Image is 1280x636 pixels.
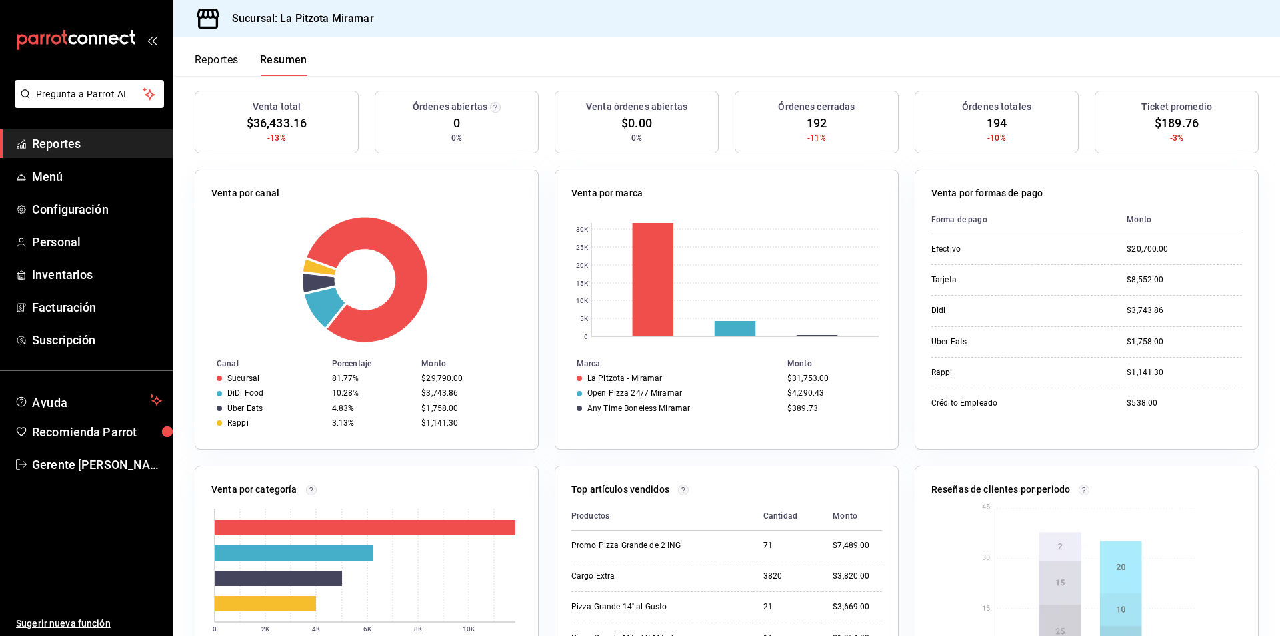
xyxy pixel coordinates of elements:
[763,601,812,613] div: 21
[32,168,162,186] span: Menú
[32,456,162,474] span: Gerente [PERSON_NAME]
[1127,336,1242,348] div: $1,758.00
[332,388,411,398] div: 10.28%
[261,625,270,633] text: 2K
[332,404,411,413] div: 4.83%
[587,374,663,383] div: La Pitzota - Miramar
[987,132,1006,144] span: -10%
[931,336,1065,348] div: Uber Eats
[1155,114,1199,132] span: $189.76
[227,374,259,383] div: Sucursal
[227,388,263,398] div: DiDi Food
[421,418,517,428] div: $1,141.30
[195,356,327,371] th: Canal
[32,200,162,218] span: Configuración
[621,114,652,132] span: $0.00
[15,80,164,108] button: Pregunta a Parrot AI
[631,132,642,144] span: 0%
[571,483,669,497] p: Top artículos vendidos
[332,374,411,383] div: 81.77%
[260,53,307,76] button: Resumen
[1127,367,1242,378] div: $1,141.30
[782,356,898,371] th: Monto
[763,571,812,582] div: 3820
[787,374,877,383] div: $31,753.00
[32,392,145,408] span: Ayuda
[931,367,1065,378] div: Rappi
[1127,274,1242,286] div: $8,552.00
[807,132,826,144] span: -11%
[421,388,517,398] div: $3,743.86
[571,601,705,613] div: Pizza Grande 14'' al Gusto
[587,404,690,413] div: Any Time Boneless Miramar
[987,114,1007,132] span: 194
[778,100,855,114] h3: Órdenes cerradas
[147,35,157,45] button: open_drawer_menu
[763,540,812,551] div: 71
[753,502,823,531] th: Cantidad
[931,244,1065,255] div: Efectivo
[414,625,423,633] text: 8K
[571,540,705,551] div: Promo Pizza Grande de 2 ING
[32,135,162,153] span: Reportes
[571,571,705,582] div: Cargo Extra
[327,356,416,371] th: Porcentaje
[576,280,589,287] text: 15K
[421,374,517,383] div: $29,790.00
[587,388,682,398] div: Open Pizza 24/7 Miramar
[1127,398,1242,409] div: $538.00
[32,266,162,284] span: Inventarios
[227,418,249,428] div: Rappi
[416,356,538,371] th: Monto
[931,186,1043,200] p: Venta por formas de pago
[332,418,411,428] div: 3.13%
[787,404,877,413] div: $389.73
[247,114,307,132] span: $36,433.16
[576,262,589,269] text: 20K
[962,100,1031,114] h3: Órdenes totales
[1127,305,1242,316] div: $3,743.86
[931,206,1116,234] th: Forma de pago
[463,625,475,633] text: 10K
[571,186,643,200] p: Venta por marca
[931,274,1065,286] div: Tarjeta
[213,625,217,633] text: 0
[833,601,882,613] div: $3,669.00
[211,186,279,200] p: Venta por canal
[32,233,162,251] span: Personal
[576,244,589,251] text: 25K
[584,333,588,340] text: 0
[32,298,162,316] span: Facturación
[787,388,877,398] div: $4,290.43
[312,625,321,633] text: 4K
[586,100,687,114] h3: Venta órdenes abiertas
[32,423,162,441] span: Recomienda Parrot
[32,331,162,349] span: Suscripción
[822,502,882,531] th: Monto
[571,502,753,531] th: Productos
[931,305,1065,316] div: Didi
[16,617,162,631] span: Sugerir nueva función
[1127,244,1242,255] div: $20,700.00
[421,404,517,413] div: $1,758.00
[1116,206,1242,234] th: Monto
[931,398,1065,409] div: Crédito Empleado
[931,483,1070,497] p: Reseñas de clientes por periodo
[413,100,487,114] h3: Órdenes abiertas
[253,100,301,114] h3: Venta total
[9,97,164,111] a: Pregunta a Parrot AI
[195,53,239,76] button: Reportes
[451,132,462,144] span: 0%
[221,11,374,27] h3: Sucursal: La Pitzota Miramar
[555,356,782,371] th: Marca
[807,114,827,132] span: 192
[36,87,143,101] span: Pregunta a Parrot AI
[195,53,307,76] div: navigation tabs
[833,540,882,551] div: $7,489.00
[833,571,882,582] div: $3,820.00
[363,625,372,633] text: 6K
[227,404,263,413] div: Uber Eats
[453,114,460,132] span: 0
[580,315,589,322] text: 5K
[576,297,589,304] text: 10K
